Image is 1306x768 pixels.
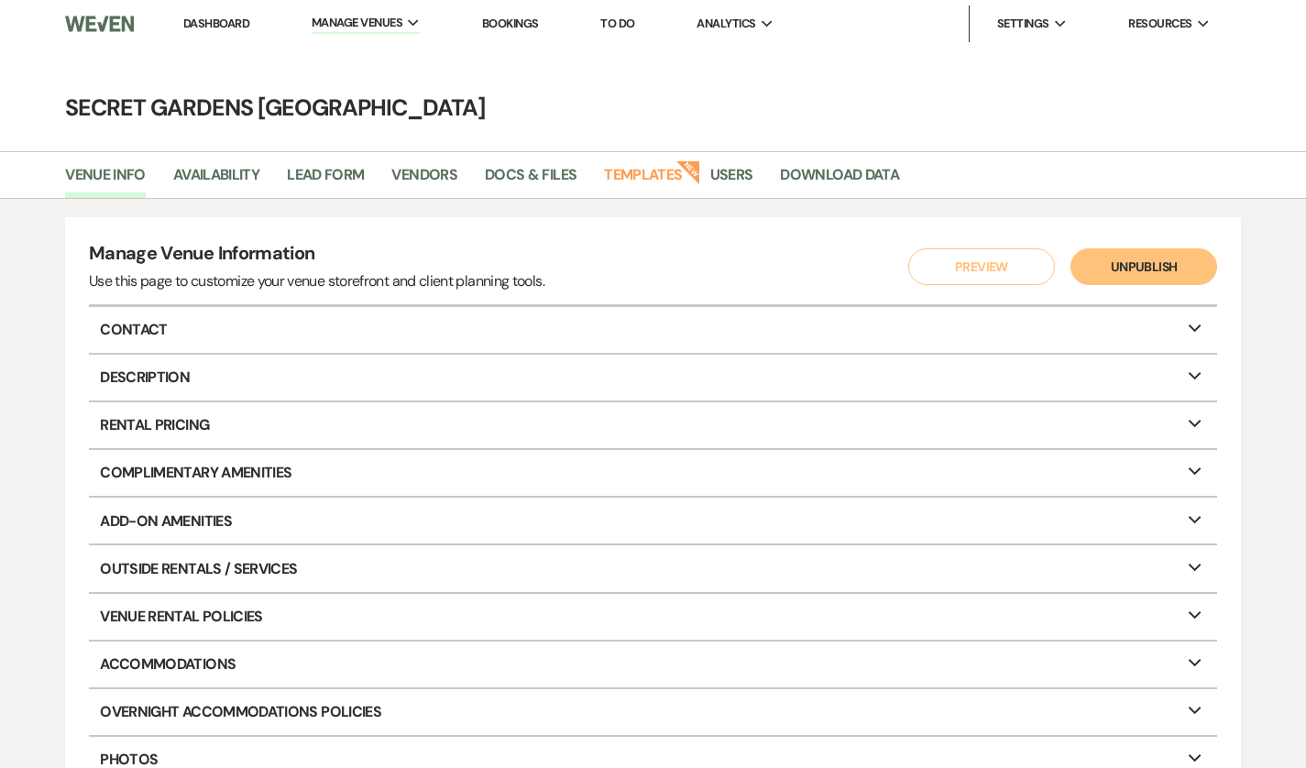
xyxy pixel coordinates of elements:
a: Users [710,163,753,198]
span: Analytics [697,15,755,33]
span: Manage Venues [312,14,402,32]
p: Contact [89,307,1217,353]
a: To Do [600,16,634,31]
strong: New [675,159,701,184]
span: Settings [997,15,1049,33]
p: Overnight Accommodations Policies [89,689,1217,735]
p: Outside Rentals / Services [89,545,1217,591]
p: Description [89,355,1217,400]
a: Templates [604,163,682,198]
div: Use this page to customize your venue storefront and client planning tools. [89,270,544,292]
img: Weven Logo [65,5,134,43]
p: Venue Rental Policies [89,594,1217,640]
a: Venue Info [65,163,146,198]
a: Docs & Files [485,163,576,198]
button: Unpublish [1070,248,1217,285]
button: Preview [908,248,1055,285]
p: Rental Pricing [89,402,1217,448]
p: Accommodations [89,642,1217,687]
h4: Manage Venue Information [89,240,544,270]
a: Vendors [391,163,457,198]
a: Availability [173,163,259,198]
span: Resources [1128,15,1191,33]
a: Bookings [482,16,539,31]
p: Add-On Amenities [89,498,1217,543]
a: Download Data [780,163,899,198]
a: Lead Form [287,163,364,198]
a: Dashboard [183,16,249,31]
a: Preview [904,248,1050,285]
p: Complimentary Amenities [89,450,1217,496]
